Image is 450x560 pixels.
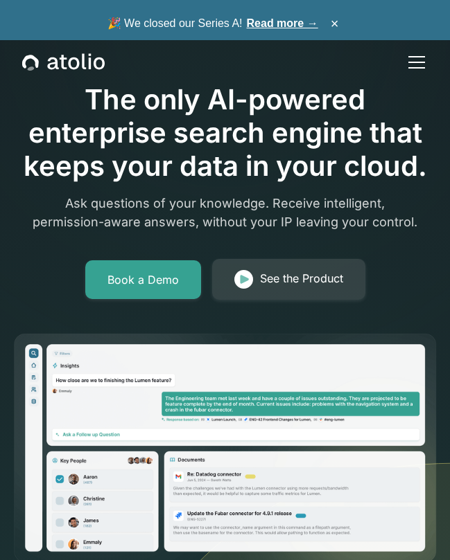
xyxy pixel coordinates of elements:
span: 🎉 We closed our Series A! [107,15,318,32]
a: home [22,53,105,71]
h1: The only AI-powered enterprise search engine that keeps your data in your cloud. [13,83,436,183]
p: Ask questions of your knowledge. Receive intelligent, permission-aware answers, without your IP l... [13,194,436,231]
a: See the Product [212,259,365,300]
a: Read more → [247,17,318,29]
button: × [327,16,343,31]
div: menu [400,46,428,79]
a: Book a Demo [85,260,201,299]
div: See the Product [260,270,343,289]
